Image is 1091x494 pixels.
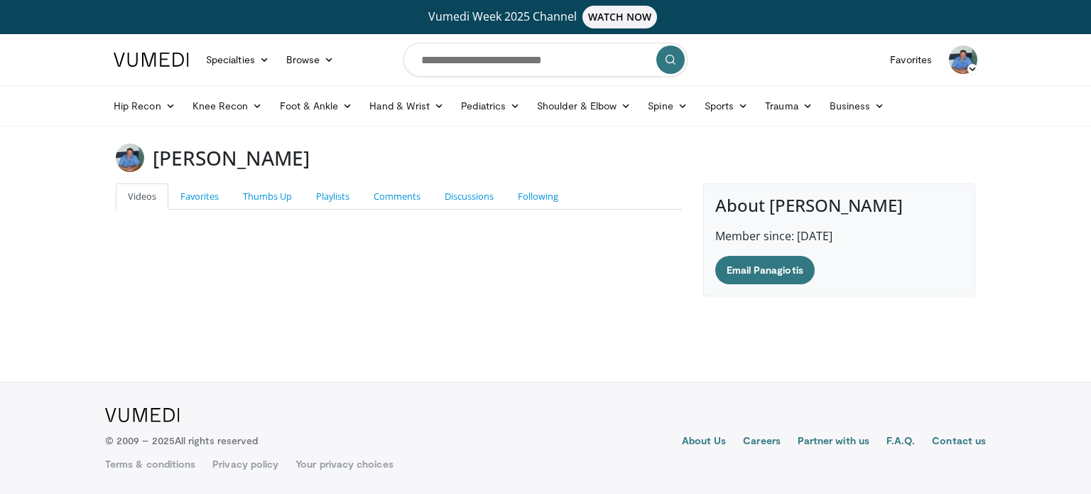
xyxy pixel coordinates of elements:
[798,434,869,451] a: Partner with us
[105,457,195,471] a: Terms & conditions
[105,408,180,422] img: VuMedi Logo
[715,227,963,245] p: Member since: [DATE]
[295,457,393,471] a: Your privacy choices
[715,256,815,284] a: Email Panagiotis
[696,92,757,120] a: Sports
[271,92,362,120] a: Foot & Ankle
[682,434,727,451] a: About Us
[362,183,433,210] a: Comments
[932,434,986,451] a: Contact us
[881,45,940,74] a: Favorites
[168,183,231,210] a: Favorites
[114,53,189,67] img: VuMedi Logo
[175,434,258,446] span: All rights reserved
[197,45,278,74] a: Specialties
[639,92,695,120] a: Spine
[231,183,304,210] a: Thumbs Up
[433,183,506,210] a: Discussions
[403,43,688,77] input: Search topics, interventions
[105,92,184,120] a: Hip Recon
[361,92,452,120] a: Hand & Wrist
[304,183,362,210] a: Playlists
[528,92,639,120] a: Shoulder & Elbow
[506,183,570,210] a: Following
[153,144,310,172] h3: [PERSON_NAME]
[756,92,821,120] a: Trauma
[582,6,658,28] span: WATCH NOW
[949,45,977,74] img: Avatar
[715,195,963,216] h4: About [PERSON_NAME]
[116,183,168,210] a: Videos
[212,457,278,471] a: Privacy policy
[116,6,975,28] a: Vumedi Week 2025 ChannelWATCH NOW
[821,92,894,120] a: Business
[743,434,781,451] a: Careers
[184,92,271,120] a: Knee Recon
[452,92,528,120] a: Pediatrics
[105,434,258,448] p: © 2009 – 2025
[278,45,343,74] a: Browse
[116,144,144,172] img: Avatar
[886,434,915,451] a: F.A.Q.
